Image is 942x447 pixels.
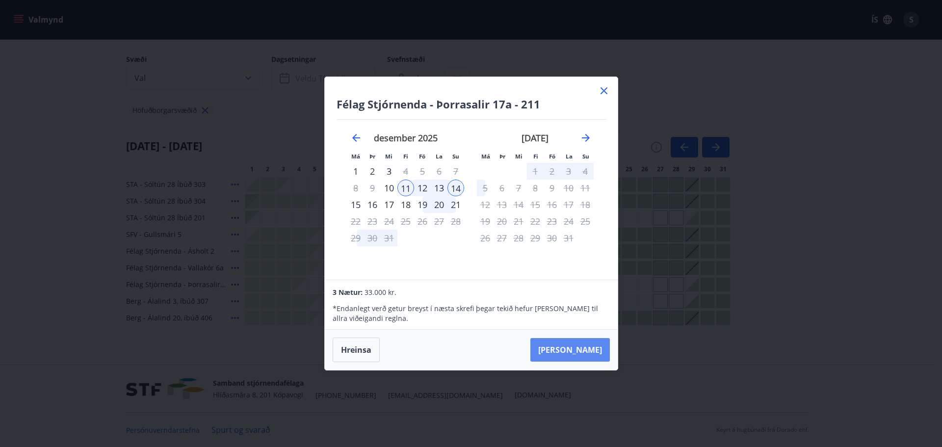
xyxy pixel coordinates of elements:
small: Fi [403,153,408,160]
td: Choose þriðjudagur, 16. desember 2025 as your check-in date. It’s available. [364,196,381,213]
small: Þr [499,153,505,160]
h4: Félag Stjórnenda - Þorrasalir 17a - 211 [337,97,606,111]
td: Not available. laugardagur, 10. janúar 2026 [560,180,577,196]
button: Hreinsa [333,338,380,362]
small: Su [452,153,459,160]
div: 20 [431,196,447,213]
button: [PERSON_NAME] [530,338,610,362]
p: * Endanlegt verð getur breyst í næsta skrefi þegar tekið hefur [PERSON_NAME] til allra viðeigandi... [333,304,609,323]
td: Choose mánudagur, 22. desember 2025 as your check-in date. It’s available. [347,213,364,230]
td: Not available. fimmtudagur, 15. janúar 2026 [527,196,544,213]
td: Choose laugardagur, 20. desember 2025 as your check-in date. It’s available. [431,196,447,213]
td: Choose mánudagur, 15. desember 2025 as your check-in date. It’s available. [347,196,364,213]
td: Choose mánudagur, 5. janúar 2026 as your check-in date. It’s available. [477,180,494,196]
td: Not available. fimmtudagur, 22. janúar 2026 [527,213,544,230]
small: Þr [369,153,375,160]
td: Not available. laugardagur, 27. desember 2025 [431,213,447,230]
td: Selected. laugardagur, 13. desember 2025 [431,180,447,196]
td: Not available. mánudagur, 26. janúar 2026 [477,230,494,246]
td: Choose miðvikudagur, 3. desember 2025 as your check-in date. It’s available. [381,163,397,180]
div: 16 [364,196,381,213]
td: Choose þriðjudagur, 30. desember 2025 as your check-in date. It’s available. [364,230,381,246]
div: Aðeins innritun í boði [381,180,397,196]
td: Not available. sunnudagur, 18. janúar 2026 [577,196,594,213]
td: Not available. miðvikudagur, 7. janúar 2026 [510,180,527,196]
td: Choose fimmtudagur, 18. desember 2025 as your check-in date. It’s available. [397,196,414,213]
strong: desember 2025 [374,132,438,144]
td: Choose þriðjudagur, 2. desember 2025 as your check-in date. It’s available. [364,163,381,180]
div: 14 [447,180,464,196]
td: Selected. föstudagur, 12. desember 2025 [414,180,431,196]
td: Not available. laugardagur, 31. janúar 2026 [560,230,577,246]
td: Choose laugardagur, 3. janúar 2026 as your check-in date. It’s available. [560,163,577,180]
small: La [436,153,443,160]
small: Má [351,153,360,160]
td: Not available. föstudagur, 16. janúar 2026 [544,196,560,213]
div: 18 [397,196,414,213]
td: Not available. miðvikudagur, 24. desember 2025 [381,213,397,230]
td: Not available. miðvikudagur, 14. janúar 2026 [510,196,527,213]
small: Má [481,153,490,160]
div: 21 [447,196,464,213]
div: 15 [347,196,364,213]
small: Fö [419,153,425,160]
div: 19 [414,196,431,213]
td: Choose sunnudagur, 21. desember 2025 as your check-in date. It’s available. [447,196,464,213]
td: Not available. laugardagur, 6. desember 2025 [431,163,447,180]
td: Not available. fimmtudagur, 8. janúar 2026 [527,180,544,196]
td: Not available. miðvikudagur, 21. janúar 2026 [510,213,527,230]
td: Not available. laugardagur, 17. janúar 2026 [560,196,577,213]
div: 2 [364,163,381,180]
td: Choose sunnudagur, 4. janúar 2026 as your check-in date. It’s available. [577,163,594,180]
td: Not available. föstudagur, 23. janúar 2026 [544,213,560,230]
small: Fi [533,153,538,160]
td: Not available. þriðjudagur, 20. janúar 2026 [494,213,510,230]
td: Choose miðvikudagur, 31. desember 2025 as your check-in date. It’s available. [381,230,397,246]
td: Not available. fimmtudagur, 29. janúar 2026 [527,230,544,246]
td: Choose fimmtudagur, 4. desember 2025 as your check-in date. It’s available. [397,163,414,180]
span: 3 Nætur: [333,288,363,297]
div: 17 [381,196,397,213]
td: Not available. föstudagur, 30. janúar 2026 [544,230,560,246]
td: Not available. fimmtudagur, 25. desember 2025 [397,213,414,230]
td: Choose föstudagur, 2. janúar 2026 as your check-in date. It’s available. [544,163,560,180]
td: Not available. mánudagur, 19. janúar 2026 [477,213,494,230]
td: Not available. sunnudagur, 11. janúar 2026 [577,180,594,196]
div: 12 [414,180,431,196]
td: Not available. sunnudagur, 25. janúar 2026 [577,213,594,230]
td: Not available. sunnudagur, 7. desember 2025 [447,163,464,180]
td: Not available. sunnudagur, 28. desember 2025 [447,213,464,230]
div: 3 [381,163,397,180]
td: Choose föstudagur, 19. desember 2025 as your check-in date. It’s available. [414,196,431,213]
div: Aðeins útritun í boði [347,213,364,230]
td: Not available. föstudagur, 5. desember 2025 [414,163,431,180]
td: Not available. föstudagur, 26. desember 2025 [414,213,431,230]
div: Aðeins útritun í boði [397,163,414,180]
div: 1 [347,163,364,180]
td: Not available. miðvikudagur, 28. janúar 2026 [510,230,527,246]
div: Move backward to switch to the previous month. [350,132,362,144]
div: 11 [397,180,414,196]
td: Choose mánudagur, 29. desember 2025 as your check-in date. It’s available. [347,230,364,246]
td: Not available. þriðjudagur, 27. janúar 2026 [494,230,510,246]
td: Not available. laugardagur, 24. janúar 2026 [560,213,577,230]
td: Choose miðvikudagur, 10. desember 2025 as your check-in date. It’s available. [381,180,397,196]
small: Su [582,153,589,160]
small: Mi [385,153,392,160]
td: Choose fimmtudagur, 1. janúar 2026 as your check-in date. It’s available. [527,163,544,180]
td: Choose miðvikudagur, 17. desember 2025 as your check-in date. It’s available. [381,196,397,213]
td: Not available. þriðjudagur, 9. desember 2025 [364,180,381,196]
td: Not available. þriðjudagur, 23. desember 2025 [364,213,381,230]
td: Not available. mánudagur, 8. desember 2025 [347,180,364,196]
div: Calendar [337,120,606,268]
div: 13 [431,180,447,196]
td: Choose mánudagur, 1. desember 2025 as your check-in date. It’s available. [347,163,364,180]
td: Not available. þriðjudagur, 13. janúar 2026 [494,196,510,213]
small: Fö [549,153,555,160]
span: 33.000 kr. [365,288,396,297]
td: Not available. föstudagur, 9. janúar 2026 [544,180,560,196]
td: Not available. mánudagur, 12. janúar 2026 [477,196,494,213]
td: Selected as start date. fimmtudagur, 11. desember 2025 [397,180,414,196]
div: Move forward to switch to the next month. [580,132,592,144]
td: Not available. þriðjudagur, 6. janúar 2026 [494,180,510,196]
